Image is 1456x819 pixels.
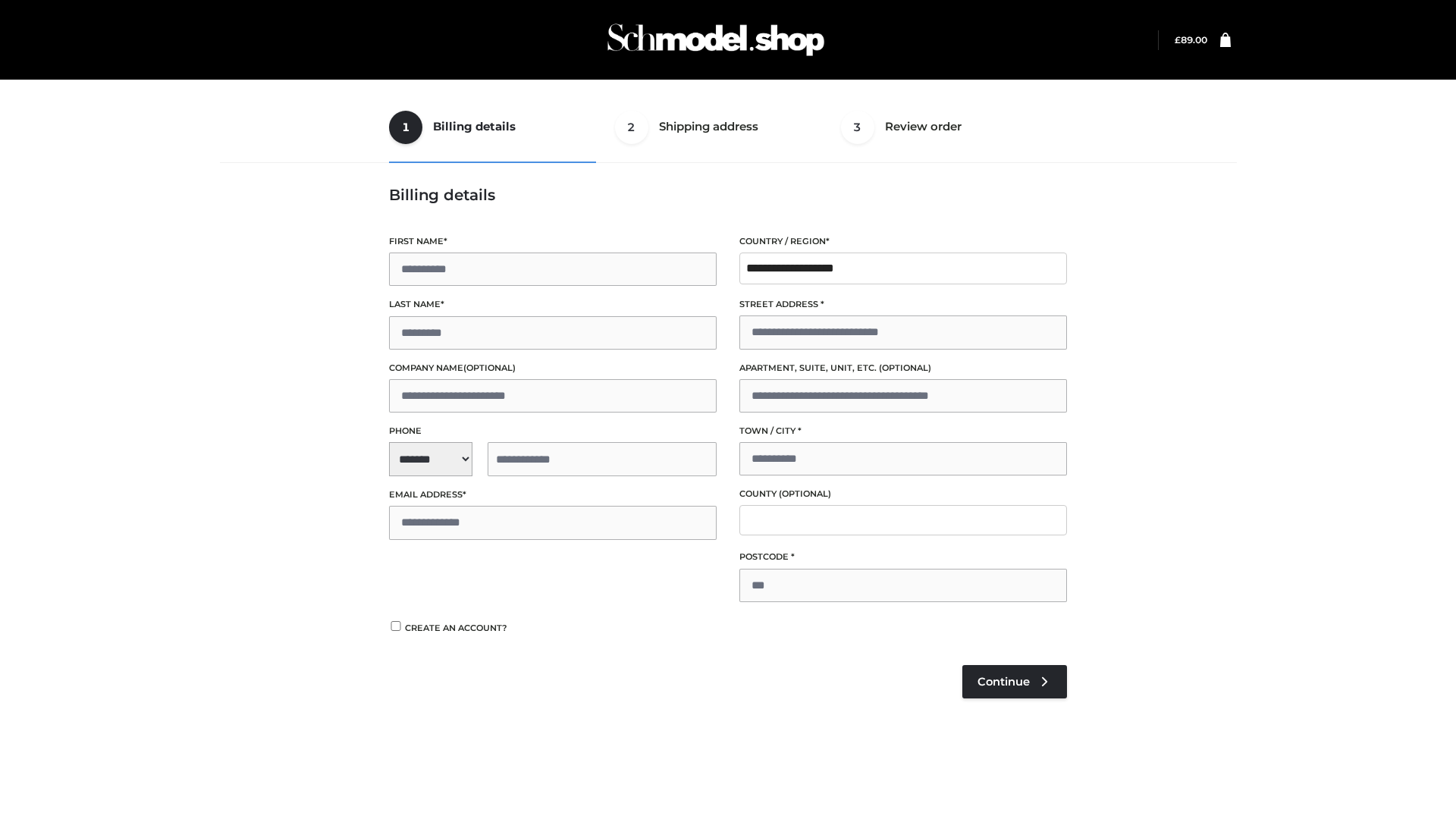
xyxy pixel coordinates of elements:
[739,297,1067,312] label: Street address
[739,487,1067,501] label: County
[389,488,717,502] label: Email address
[405,623,507,633] span: Create an account?
[1175,34,1207,45] bdi: 89.00
[389,361,717,375] label: Company name
[977,675,1030,689] span: Continue
[389,424,717,438] label: Phone
[602,10,830,70] img: Schmodel Admin 964
[389,234,717,249] label: First name
[1175,34,1207,45] a: £89.00
[739,361,1067,375] label: Apartment, suite, unit, etc.
[879,362,931,373] span: (optional)
[1175,34,1181,45] span: £
[739,234,1067,249] label: Country / Region
[779,488,831,499] span: (optional)
[739,424,1067,438] label: Town / City
[962,665,1067,698] a: Continue
[463,362,516,373] span: (optional)
[389,621,403,631] input: Create an account?
[389,186,1067,204] h3: Billing details
[739,550,1067,564] label: Postcode
[389,297,717,312] label: Last name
